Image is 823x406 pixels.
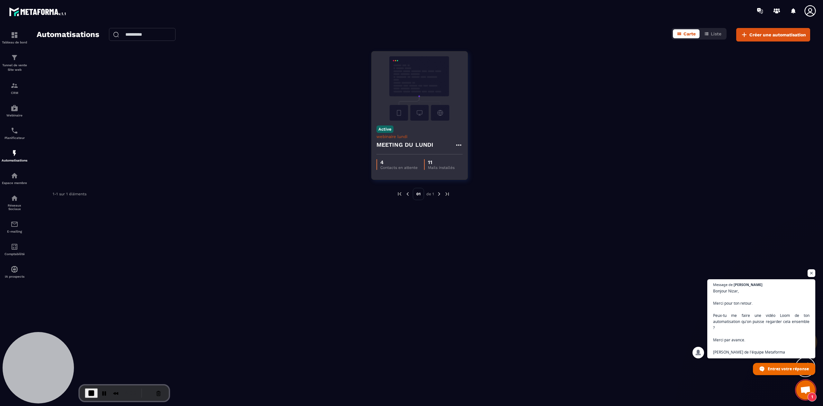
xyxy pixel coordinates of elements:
[2,238,27,261] a: accountantaccountantComptabilité
[2,77,27,99] a: formationformationCRM
[2,122,27,144] a: schedulerschedulerPlanificateur
[768,363,809,374] span: Entrez votre réponse
[2,49,27,77] a: formationformationTunnel de vente Site web
[53,192,86,196] p: 1-1 sur 1 éléments
[2,99,27,122] a: automationsautomationsWebinaire
[11,265,18,273] img: automations
[376,140,434,149] h4: MEETING DU LUNDI
[397,191,402,197] img: prev
[11,149,18,157] img: automations
[2,189,27,216] a: social-networksocial-networkRéseaux Sociaux
[444,191,450,197] img: next
[37,28,99,42] h2: Automatisations
[683,31,696,36] span: Carte
[713,288,809,355] span: Bonjour Nizar, Merci pour ton retour. Peux-tu me faire une vidéo Loom de ton automatisation qu'on...
[2,41,27,44] p: Tableau de bord
[2,136,27,140] p: Planificateur
[673,29,700,38] button: Carte
[11,31,18,39] img: formation
[2,26,27,49] a: formationformationTableau de bord
[2,275,27,278] p: IA prospects
[436,191,442,197] img: next
[380,159,418,165] p: 4
[749,32,806,38] span: Créer une automatisation
[9,6,67,17] img: logo
[2,159,27,162] p: Automatisations
[2,144,27,167] a: automationsautomationsAutomatisations
[2,91,27,95] p: CRM
[376,125,393,133] p: Active
[2,167,27,189] a: automationsautomationsEspace membre
[2,63,27,72] p: Tunnel de vente Site web
[2,204,27,211] p: Réseaux Sociaux
[11,194,18,202] img: social-network
[380,165,418,170] p: Contacts en attente
[405,191,411,197] img: prev
[736,28,810,42] button: Créer une automatisation
[413,188,424,200] p: 01
[2,114,27,117] p: Webinaire
[376,134,463,139] p: webinaire lundi
[796,380,815,400] a: Ouvrir le chat
[11,127,18,134] img: scheduler
[11,104,18,112] img: automations
[11,220,18,228] img: email
[808,392,817,401] span: 1
[2,230,27,233] p: E-mailing
[734,283,763,286] span: [PERSON_NAME]
[426,191,434,197] p: de 1
[428,165,455,170] p: Mails installés
[376,56,463,121] img: automation-background
[2,216,27,238] a: emailemailE-mailing
[11,172,18,180] img: automations
[428,159,455,165] p: 11
[11,54,18,61] img: formation
[2,252,27,256] p: Comptabilité
[713,283,733,286] span: Message de
[11,243,18,251] img: accountant
[11,82,18,89] img: formation
[2,181,27,185] p: Espace membre
[711,31,721,36] span: Liste
[700,29,725,38] button: Liste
